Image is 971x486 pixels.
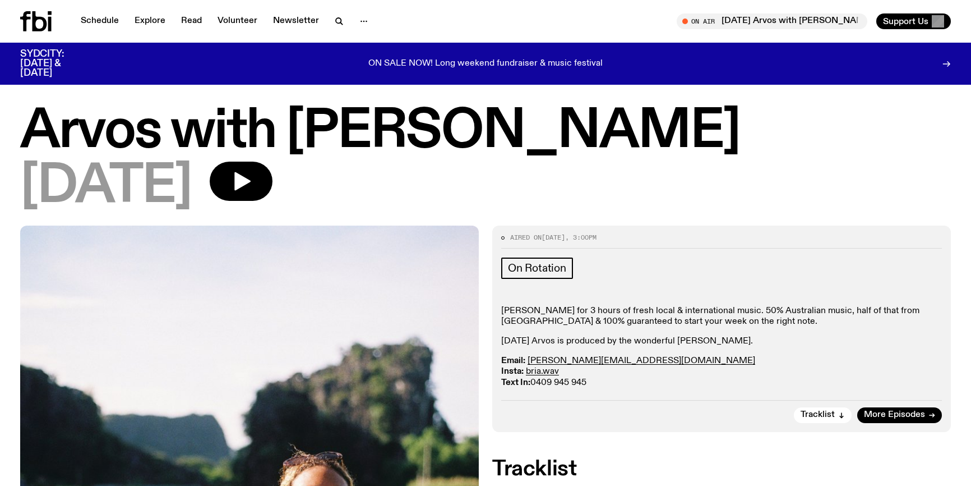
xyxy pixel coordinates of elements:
p: [DATE] Arvos is produced by the wonderful [PERSON_NAME]. [501,336,942,347]
p: 0409 945 945 [501,356,942,388]
a: On Rotation [501,258,573,279]
span: More Episodes [864,411,925,419]
h1: Arvos with [PERSON_NAME] [20,107,951,157]
a: [PERSON_NAME][EMAIL_ADDRESS][DOMAIN_NAME] [528,356,755,365]
p: [PERSON_NAME] for 3 hours of fresh local & international music. ​50% Australian music, half of th... [501,306,942,327]
span: , 3:00pm [565,233,597,242]
span: [DATE] [542,233,565,242]
p: ON SALE NOW! Long weekend fundraiser & music festival [368,59,603,69]
h2: Tracklist [492,459,951,479]
a: Read [174,13,209,29]
span: [DATE] [20,162,192,212]
strong: Text In: [501,378,530,387]
button: On Air[DATE] Arvos with [PERSON_NAME] [677,13,867,29]
a: Explore [128,13,172,29]
span: On Rotation [508,262,566,274]
span: Support Us [883,16,928,26]
a: bria.wav [526,367,559,376]
a: More Episodes [857,407,942,423]
button: Tracklist [794,407,852,423]
button: Support Us [876,13,951,29]
strong: Insta: [501,367,524,376]
h3: SYDCITY: [DATE] & [DATE] [20,49,92,78]
span: Aired on [510,233,542,242]
a: Volunteer [211,13,264,29]
strong: Email: [501,356,525,365]
a: Schedule [74,13,126,29]
span: Tracklist [801,411,835,419]
a: Newsletter [266,13,326,29]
